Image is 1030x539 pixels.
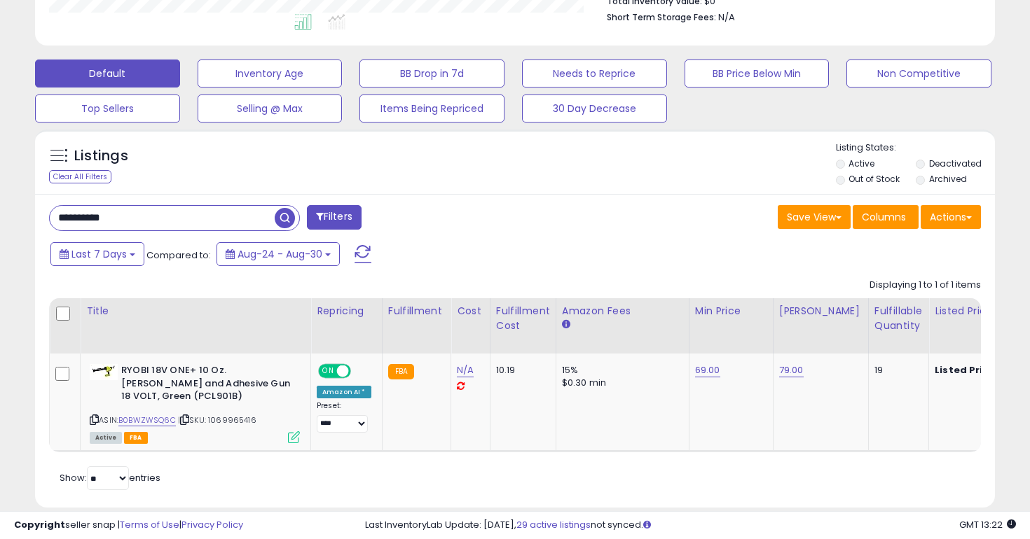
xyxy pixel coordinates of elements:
[317,401,371,433] div: Preset:
[457,363,474,377] a: N/A
[695,304,767,318] div: Min Price
[124,432,148,444] span: FBA
[849,157,874,169] label: Active
[607,11,716,23] b: Short Term Storage Fees:
[853,205,919,229] button: Columns
[685,59,830,87] button: BB Price Below Min
[35,59,180,87] button: Default
[198,94,343,122] button: Selling @ Max
[562,364,678,377] div: 15%
[35,94,180,122] button: Top Sellers
[562,318,570,331] small: Amazon Fees.
[121,364,291,407] b: RYOBI 18V ONE+ 10 Oz. [PERSON_NAME] and Adhesive Gun 18 VOLT, Green (PCL901B)
[779,363,804,377] a: 79.00
[516,518,591,531] a: 29 active listings
[90,364,300,442] div: ASIN:
[118,414,176,426] a: B0BWZWSQ6C
[562,304,683,318] div: Amazon Fees
[849,173,900,185] label: Out of Stock
[779,304,863,318] div: [PERSON_NAME]
[562,377,678,389] div: $0.30 min
[90,364,118,380] img: 21QRJjMHZ-L._SL40_.jpg
[522,59,667,87] button: Needs to Reprice
[874,364,918,377] div: 19
[50,242,144,266] button: Last 7 Days
[71,247,127,261] span: Last 7 Days
[935,363,998,377] b: Listed Price:
[388,364,414,379] small: FBA
[60,471,160,484] span: Show: entries
[86,304,305,318] div: Title
[522,94,667,122] button: 30 Day Decrease
[388,304,445,318] div: Fulfillment
[90,432,122,444] span: All listings currently available for purchase on Amazon
[365,519,1017,532] div: Last InventoryLab Update: [DATE], not synced.
[929,157,982,169] label: Deactivated
[238,247,322,261] span: Aug-24 - Aug-30
[846,59,991,87] button: Non Competitive
[921,205,981,229] button: Actions
[317,304,376,318] div: Repricing
[496,304,550,333] div: Fulfillment Cost
[359,94,504,122] button: Items Being Repriced
[778,205,851,229] button: Save View
[870,279,981,292] div: Displaying 1 to 1 of 1 items
[874,304,923,333] div: Fulfillable Quantity
[146,248,211,262] span: Compared to:
[496,364,545,377] div: 10.19
[307,205,362,230] button: Filters
[14,519,243,532] div: seller snap | |
[457,304,484,318] div: Cost
[349,365,371,377] span: OFF
[695,363,720,377] a: 69.00
[120,518,179,531] a: Terms of Use
[14,518,65,531] strong: Copyright
[718,10,735,24] span: N/A
[49,170,111,183] div: Clear All Filters
[317,386,371,398] div: Amazon AI *
[836,141,996,155] p: Listing States:
[929,173,967,185] label: Archived
[217,242,340,266] button: Aug-24 - Aug-30
[178,414,256,426] span: | SKU: 1069965416
[862,210,906,224] span: Columns
[320,365,337,377] span: ON
[359,59,504,87] button: BB Drop in 7d
[181,518,243,531] a: Privacy Policy
[198,59,343,87] button: Inventory Age
[74,146,128,166] h5: Listings
[959,518,1016,531] span: 2025-09-7 13:22 GMT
